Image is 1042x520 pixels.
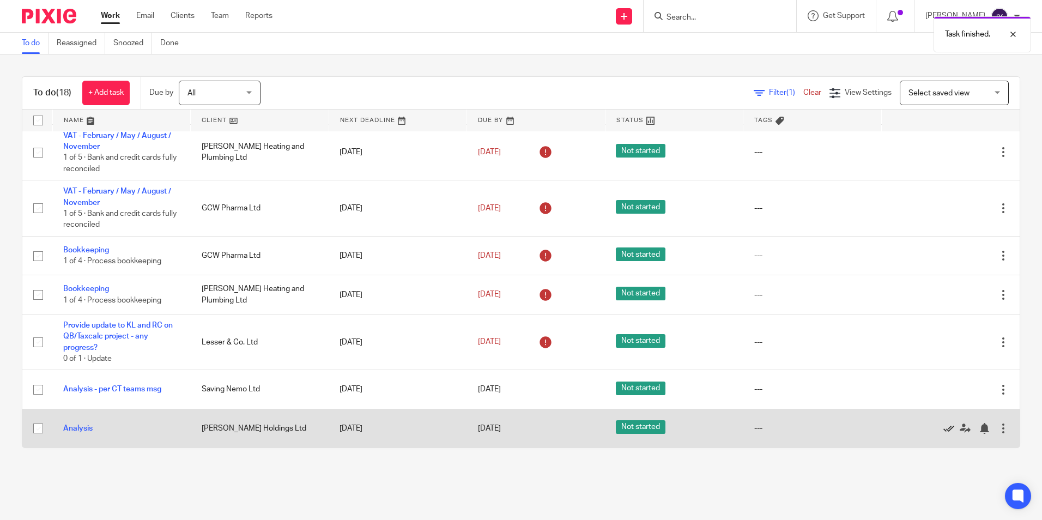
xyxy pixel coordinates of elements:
span: Tags [754,117,773,123]
td: [DATE] [329,237,467,275]
span: Select saved view [908,89,970,97]
td: [PERSON_NAME] Holdings Ltd [191,409,329,448]
a: Work [101,10,120,21]
div: --- [754,289,871,300]
a: Done [160,33,187,54]
span: Not started [616,420,665,434]
td: [DATE] [329,314,467,370]
td: GCW Pharma Ltd [191,237,329,275]
span: 0 of 1 · Update [63,355,112,362]
a: Snoozed [113,33,152,54]
a: Clear [803,89,821,96]
div: --- [754,384,871,395]
span: All [187,89,196,97]
span: (1) [786,89,795,96]
a: Reassigned [57,33,105,54]
img: Pixie [22,9,76,23]
span: 1 of 4 · Process bookkeeping [63,297,161,304]
span: [DATE] [478,291,501,299]
span: 1 of 5 · Bank and credit cards fully reconciled [63,154,177,173]
td: Lesser & Co. Ltd [191,314,329,370]
h1: To do [33,87,71,99]
td: [PERSON_NAME] Heating and Plumbing Ltd [191,275,329,314]
span: Not started [616,144,665,158]
div: --- [754,423,871,434]
span: 1 of 5 · Bank and credit cards fully reconciled [63,210,177,229]
img: svg%3E [991,8,1008,25]
span: [DATE] [478,338,501,346]
span: [DATE] [478,252,501,259]
a: Email [136,10,154,21]
p: Due by [149,87,173,98]
td: GCW Pharma Ltd [191,180,329,237]
td: [DATE] [329,409,467,448]
a: Team [211,10,229,21]
a: To do [22,33,49,54]
td: [DATE] [329,180,467,237]
p: Task finished. [945,29,990,40]
span: Filter [769,89,803,96]
span: [DATE] [478,425,501,432]
a: + Add task [82,81,130,105]
div: --- [754,337,871,348]
div: --- [754,250,871,261]
span: [DATE] [478,386,501,394]
span: Not started [616,334,665,348]
span: View Settings [845,89,892,96]
span: [DATE] [478,148,501,156]
a: Analysis [63,425,93,432]
a: Clients [171,10,195,21]
td: [DATE] [329,370,467,409]
td: [DATE] [329,275,467,314]
span: Not started [616,200,665,214]
span: Not started [616,382,665,395]
div: --- [754,203,871,214]
a: Mark as done [943,423,960,434]
span: [DATE] [478,204,501,212]
span: Not started [616,247,665,261]
span: Not started [616,287,665,300]
span: (18) [56,88,71,97]
span: 1 of 4 · Process bookkeeping [63,257,161,265]
td: Saving Nemo Ltd [191,370,329,409]
a: Bookkeeping [63,285,109,293]
a: Bookkeeping [63,246,109,254]
a: VAT - February / May / August / November [63,188,171,206]
a: Provide update to KL and RC on QB/Taxcalc project - any progress? [63,322,173,352]
td: [DATE] [329,124,467,180]
a: VAT - February / May / August / November [63,132,171,150]
a: Reports [245,10,272,21]
a: Analysis - per CT teams msg [63,385,161,393]
td: [PERSON_NAME] Heating and Plumbing Ltd [191,124,329,180]
div: --- [754,147,871,158]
